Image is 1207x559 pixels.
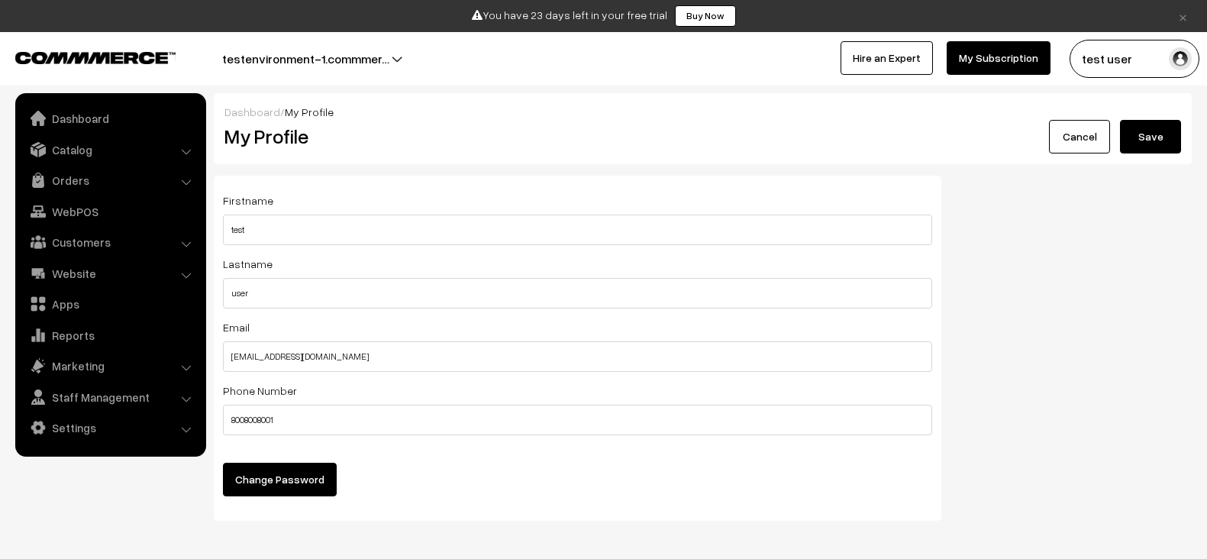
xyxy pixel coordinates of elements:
[1173,7,1193,25] a: ×
[223,319,250,335] label: Email
[1070,40,1199,78] button: test user
[223,463,337,496] button: Change Password
[841,41,933,75] a: Hire an Expert
[19,414,201,441] a: Settings
[5,5,1202,27] div: You have 23 days left in your free trial
[15,47,149,66] a: COMMMERCE
[19,322,201,349] a: Reports
[15,52,176,63] img: COMMMERCE
[223,341,932,372] input: Email
[19,352,201,380] a: Marketing
[19,136,201,163] a: Catalog
[1120,120,1181,153] button: Save
[1049,120,1110,153] a: Cancel
[675,5,736,27] a: Buy Now
[223,278,932,309] input: First Name
[223,383,297,399] label: Phone Number
[19,260,201,287] a: Website
[224,124,692,148] h2: My Profile
[169,40,443,78] button: testenvironment-1.commmer…
[223,215,932,245] input: First Name
[223,256,273,272] label: Lastname
[19,105,201,132] a: Dashboard
[224,105,280,118] a: Dashboard
[947,41,1050,75] a: My Subscription
[223,405,932,435] input: Phone Number
[19,290,201,318] a: Apps
[285,105,334,118] span: My Profile
[19,198,201,225] a: WebPOS
[223,192,273,208] label: Firstname
[19,228,201,256] a: Customers
[1169,47,1192,70] img: user
[19,383,201,411] a: Staff Management
[19,166,201,194] a: Orders
[224,104,1181,120] div: /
